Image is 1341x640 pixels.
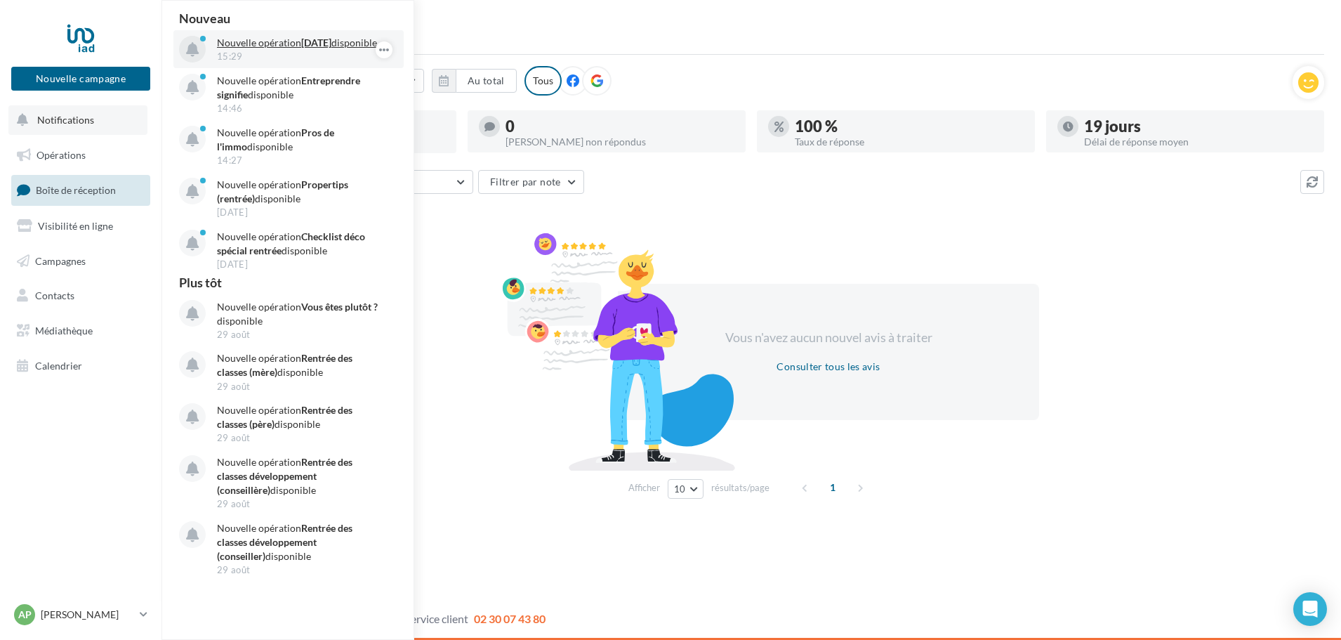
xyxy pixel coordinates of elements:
[37,149,86,161] span: Opérations
[708,329,949,347] div: Vous n'avez aucun nouvel avis à traiter
[35,254,86,266] span: Campagnes
[456,69,517,93] button: Au total
[37,114,94,126] span: Notifications
[18,608,32,622] span: AP
[8,211,153,241] a: Visibilité en ligne
[1084,119,1313,134] div: 19 jours
[8,316,153,346] a: Médiathèque
[1293,592,1327,626] div: Open Intercom Messenger
[771,358,885,375] button: Consulter tous les avis
[478,170,584,194] button: Filtrer par note
[8,247,153,276] a: Campagnes
[432,69,517,93] button: Au total
[11,601,150,628] a: AP [PERSON_NAME]
[36,184,116,196] span: Boîte de réception
[524,66,562,96] div: Tous
[1084,137,1313,147] div: Délai de réponse moyen
[821,476,844,499] span: 1
[41,608,134,622] p: [PERSON_NAME]
[674,483,686,495] span: 10
[474,612,546,625] span: 02 30 07 43 80
[8,281,153,311] a: Contacts
[711,481,769,495] span: résultats/page
[8,141,153,170] a: Opérations
[628,481,660,495] span: Afficher
[8,351,153,381] a: Calendrier
[35,360,82,372] span: Calendrier
[405,612,468,625] span: Service client
[506,119,734,134] div: 0
[795,137,1024,147] div: Taux de réponse
[11,67,150,91] button: Nouvelle campagne
[35,325,93,337] span: Médiathèque
[38,220,113,232] span: Visibilité en ligne
[668,479,703,499] button: 10
[795,119,1024,134] div: 100 %
[35,289,74,301] span: Contacts
[8,175,153,205] a: Boîte de réception
[506,137,734,147] div: [PERSON_NAME] non répondus
[8,105,147,135] button: Notifications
